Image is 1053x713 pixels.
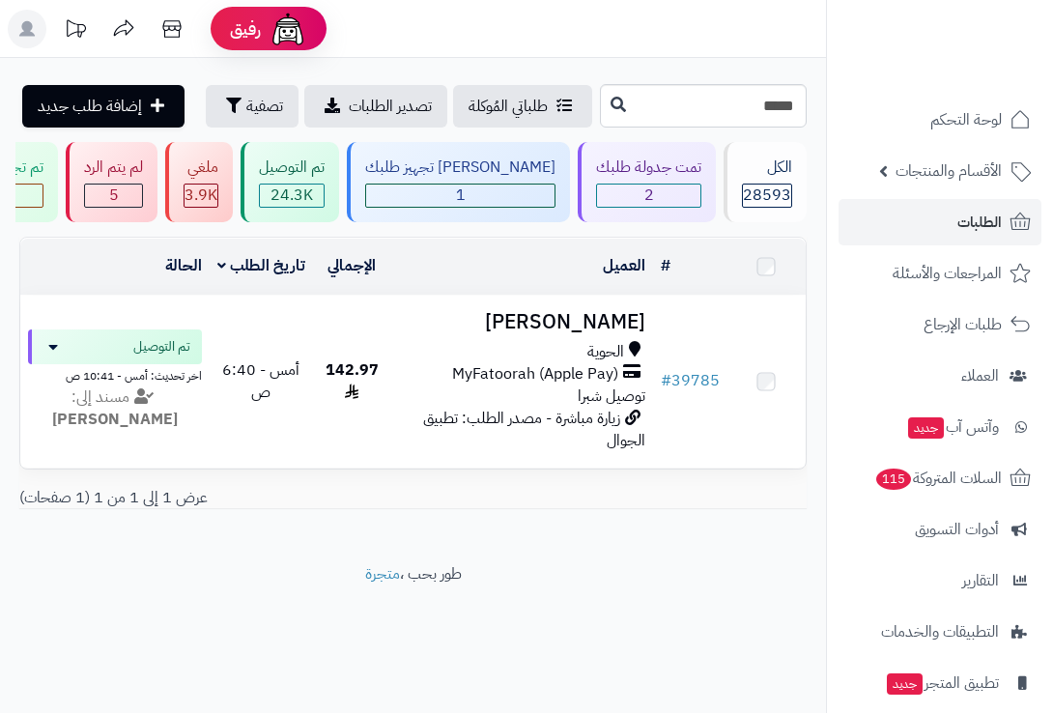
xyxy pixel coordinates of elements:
div: عرض 1 إلى 1 من 1 (1 صفحات) [5,487,821,509]
img: ai-face.png [269,10,307,48]
div: ملغي [184,157,218,179]
span: الأقسام والمنتجات [896,157,1002,185]
a: العملاء [839,353,1041,399]
a: المراجعات والأسئلة [839,250,1041,297]
a: تم التوصيل 24.3K [237,142,343,222]
a: # [661,254,670,277]
a: طلبات الإرجاع [839,301,1041,348]
a: طلباتي المُوكلة [453,85,592,128]
div: الكل [742,157,792,179]
div: اخر تحديث: أمس - 10:41 ص [28,364,202,385]
a: السلات المتروكة115 [839,455,1041,501]
span: 142.97 [326,358,379,404]
span: تصدير الطلبات [349,95,432,118]
span: 115 [875,468,912,490]
a: الطلبات [839,199,1041,245]
div: تم التوصيل [259,157,325,179]
span: أمس - 6:40 ص [222,358,299,404]
span: وآتس آب [906,414,999,441]
a: الكل28593 [720,142,811,222]
div: [PERSON_NAME] تجهيز طلبك [365,157,555,179]
span: التطبيقات والخدمات [881,618,999,645]
span: طلبات الإرجاع [924,311,1002,338]
span: إضافة طلب جديد [38,95,142,118]
span: العملاء [961,362,999,389]
a: تحديثات المنصة [51,10,100,53]
span: تم التوصيل [133,337,190,356]
span: 3.9K [185,185,217,207]
span: السلات المتروكة [874,465,1002,492]
span: MyFatoorah (Apple Pay) [452,363,618,385]
h3: [PERSON_NAME] [399,311,645,333]
span: التقارير [962,567,999,594]
span: 1 [366,185,555,207]
span: # [661,369,671,392]
button: تصفية [206,85,299,128]
span: أدوات التسويق [915,516,999,543]
span: الطلبات [957,209,1002,236]
a: إضافة طلب جديد [22,85,185,128]
a: تاريخ الطلب [217,254,305,277]
a: تمت جدولة طلبك 2 [574,142,720,222]
div: 3881 [185,185,217,207]
span: لوحة التحكم [930,106,1002,133]
span: تطبيق المتجر [885,670,999,697]
span: الحوية [587,341,624,363]
a: التقارير [839,557,1041,604]
div: 24327 [260,185,324,207]
a: متجرة [365,562,400,585]
div: لم يتم الرد [84,157,143,179]
span: جديد [908,417,944,439]
a: الحالة [165,254,202,277]
span: 2 [597,185,700,207]
div: مسند إلى: [14,386,216,431]
span: المراجعات والأسئلة [893,260,1002,287]
img: logo-2.png [922,14,1035,55]
span: زيارة مباشرة - مصدر الطلب: تطبيق الجوال [423,407,645,452]
span: جديد [887,673,923,695]
strong: [PERSON_NAME] [52,408,178,431]
div: تمت جدولة طلبك [596,157,701,179]
span: 5 [85,185,142,207]
span: 28593 [743,185,791,207]
a: الإجمالي [327,254,376,277]
a: العميل [603,254,645,277]
span: طلباتي المُوكلة [469,95,548,118]
a: لم يتم الرد 5 [62,142,161,222]
a: [PERSON_NAME] تجهيز طلبك 1 [343,142,574,222]
a: تصدير الطلبات [304,85,447,128]
span: رفيق [230,17,261,41]
a: تطبيق المتجرجديد [839,660,1041,706]
a: التطبيقات والخدمات [839,609,1041,655]
a: أدوات التسويق [839,506,1041,553]
span: تصفية [246,95,283,118]
span: 24.3K [260,185,324,207]
a: ملغي 3.9K [161,142,237,222]
a: وآتس آبجديد [839,404,1041,450]
a: #39785 [661,369,720,392]
span: توصيل شبرا [578,385,645,408]
a: لوحة التحكم [839,97,1041,143]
